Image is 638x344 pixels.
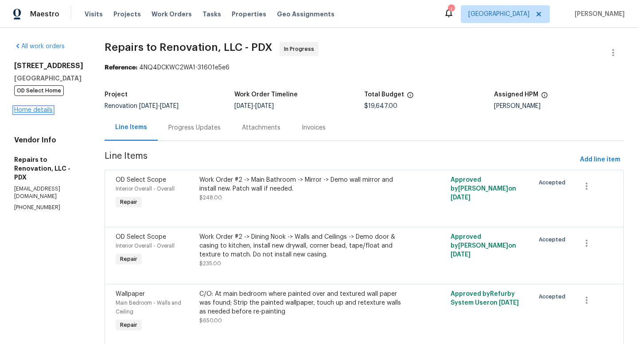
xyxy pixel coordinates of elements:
span: $650.00 [199,318,222,323]
h5: Total Budget [364,92,404,98]
span: Work Orders [152,10,192,19]
span: Accepted [539,235,569,244]
span: Wallpaper [116,291,145,297]
span: OD Select Scope [116,177,166,183]
div: Attachments [242,123,280,132]
p: [EMAIL_ADDRESS][DOMAIN_NAME] [14,185,83,200]
span: - [234,103,274,109]
span: Visits [85,10,103,19]
div: Work Order #2 -> Dining Nook -> Walls and Ceilings -> Demo door & casing to kitchen, install new ... [199,233,404,259]
span: [DATE] [499,300,519,306]
button: Add line item [576,152,624,168]
h2: [STREET_ADDRESS] [14,61,83,70]
a: All work orders [14,43,65,50]
span: Repair [117,255,141,264]
span: Tasks [202,11,221,17]
span: Accepted [539,178,569,187]
span: Line Items [105,152,576,168]
div: 4NQ4DCKWC2WA1-31601e5e6 [105,63,624,72]
span: Add line item [580,154,620,165]
span: [GEOGRAPHIC_DATA] [468,10,529,19]
span: [DATE] [160,103,179,109]
h5: Assigned HPM [494,92,538,98]
span: [DATE] [451,195,471,201]
span: $248.00 [199,195,222,200]
span: - [139,103,179,109]
span: Interior Overall - Overall [116,186,175,191]
div: Invoices [302,123,326,132]
span: Renovation [105,103,179,109]
div: 1 [448,5,454,14]
span: Approved by [PERSON_NAME] on [451,234,516,258]
span: OD Select Home [14,85,64,96]
span: Maestro [30,10,59,19]
div: [PERSON_NAME] [494,103,624,109]
span: Approved by Refurby System User on [451,291,519,306]
div: Progress Updates [168,123,221,132]
span: Geo Assignments [277,10,335,19]
span: [DATE] [139,103,158,109]
span: [DATE] [234,103,253,109]
h5: Project [105,92,128,98]
span: Repair [117,321,141,329]
h4: Vendor Info [14,136,83,145]
span: [DATE] [255,103,274,109]
span: Accepted [539,292,569,301]
div: C/O: At main bedroom where painted over and textured wall paper was found; Strip the painted wall... [199,290,404,316]
span: Repairs to Renovation, LLC - PDX [105,42,272,53]
span: Properties [232,10,266,19]
span: Approved by [PERSON_NAME] on [451,177,516,201]
span: The total cost of line items that have been proposed by Opendoor. This sum includes line items th... [407,92,414,103]
span: Repair [117,198,141,206]
span: OD Select Scope [116,234,166,240]
span: [DATE] [451,252,471,258]
h5: Repairs to Renovation, LLC - PDX [14,155,83,182]
span: $235.00 [199,261,221,266]
span: The hpm assigned to this work order. [541,92,548,103]
p: [PHONE_NUMBER] [14,204,83,211]
div: Work Order #2 -> Main Bathroom -> Mirror -> Demo wall mirror and install new. Patch wall if needed. [199,176,404,193]
span: $19,647.00 [364,103,397,109]
h5: Work Order Timeline [234,92,298,98]
div: Line Items [115,123,147,132]
h5: [GEOGRAPHIC_DATA] [14,74,83,83]
span: Main Bedroom - Walls and Ceiling [116,300,181,314]
span: Projects [113,10,141,19]
span: In Progress [284,45,318,54]
span: Interior Overall - Overall [116,243,175,248]
span: [PERSON_NAME] [571,10,625,19]
b: Reference: [105,65,137,71]
a: Home details [14,107,53,113]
